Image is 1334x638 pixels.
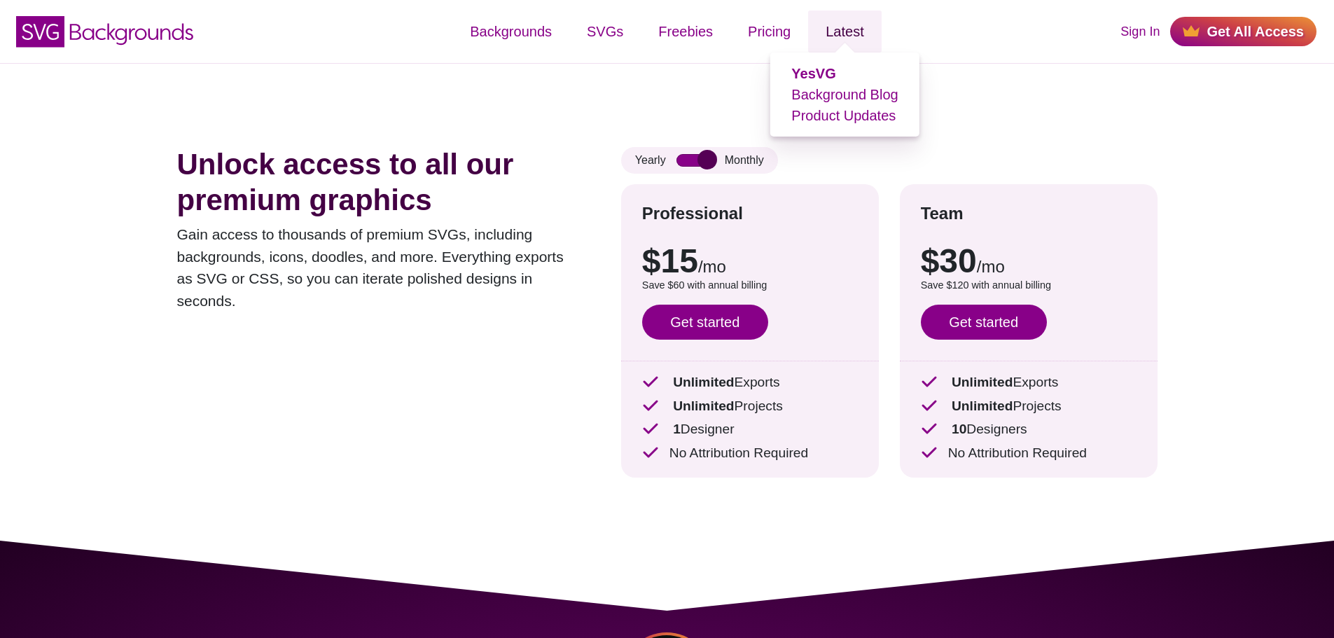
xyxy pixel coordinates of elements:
a: Freebies [641,11,730,53]
p: Save $120 with annual billing [921,278,1137,293]
p: Exports [642,373,858,393]
strong: Unlimited [673,398,734,413]
a: Get All Access [1170,17,1316,46]
div: Yearly Monthly [621,147,778,174]
strong: Unlimited [673,375,734,389]
a: Sign In [1120,22,1160,41]
a: YesVG [791,66,835,81]
p: $30 [921,244,1137,278]
a: Background Blog [791,87,898,102]
strong: Team [921,204,964,223]
a: Product Updates [791,108,896,123]
a: Get started [642,305,768,340]
a: Backgrounds [452,11,569,53]
strong: Professional [642,204,743,223]
p: No Attribution Required [921,443,1137,464]
p: Designers [921,419,1137,440]
a: SVGs [569,11,641,53]
p: Projects [921,396,1137,417]
span: /mo [977,257,1005,276]
strong: Unlimited [952,398,1013,413]
strong: Unlimited [952,375,1013,389]
strong: 10 [952,422,966,436]
a: Latest [808,11,881,53]
p: Projects [642,396,858,417]
p: $15 [642,244,858,278]
p: No Attribution Required [642,443,858,464]
span: /mo [698,257,726,276]
p: Save $60 with annual billing [642,278,858,293]
p: Exports [921,373,1137,393]
h1: Unlock access to all our premium graphics [177,147,579,218]
a: Pricing [730,11,808,53]
p: Designer [642,419,858,440]
a: Get started [921,305,1047,340]
strong: 1 [673,422,681,436]
p: Gain access to thousands of premium SVGs, including backgrounds, icons, doodles, and more. Everyt... [177,223,579,312]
